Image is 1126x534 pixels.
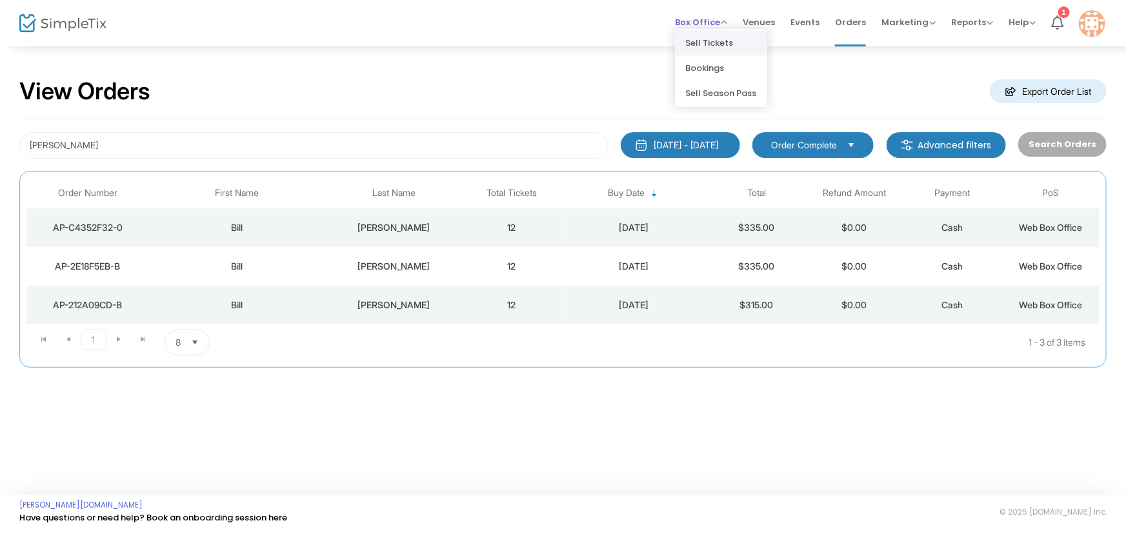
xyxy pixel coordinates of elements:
span: Last Name [372,188,416,199]
th: Total [707,178,805,208]
span: Marketing [881,16,936,28]
span: Orders [835,6,866,39]
button: Select [842,138,860,152]
img: filter [901,139,914,152]
span: Payment [935,188,970,199]
span: Cash [942,261,963,272]
div: AP-C4352F32-0 [30,221,146,234]
div: Kelly [328,299,459,311]
button: [DATE] - [DATE] [621,132,740,158]
td: $315.00 [707,286,805,324]
div: Bill [152,221,322,234]
m-button: Export Order List [990,79,1107,103]
td: 12 [463,286,561,324]
div: 6/20/2023 [564,299,705,311]
span: Sortable [650,188,660,199]
div: Kelly [328,221,459,234]
a: Have questions or need help? Book an onboarding session here [19,511,287,524]
div: Data table [26,178,1100,324]
span: Cash [942,222,963,233]
td: $0.00 [805,286,903,324]
li: Bookings [675,55,767,81]
span: Order Complete [771,139,837,152]
span: Box Office [675,16,727,28]
span: © 2025 [DOMAIN_NAME] Inc. [1000,507,1107,517]
span: Help [1009,16,1036,28]
td: $335.00 [707,247,805,286]
li: Sell Season Pass [675,81,767,106]
span: 8 [176,336,181,349]
span: Web Box Office [1019,261,1082,272]
img: monthly [635,139,648,152]
span: Reports [951,16,993,28]
td: $0.00 [805,247,903,286]
button: Select [186,330,204,355]
span: Order Number [58,188,117,199]
h2: View Orders [19,77,150,106]
div: Kelly [328,260,459,273]
td: $335.00 [707,208,805,247]
div: Bill [152,260,322,273]
span: Events [790,6,819,39]
td: 12 [463,247,561,286]
span: Web Box Office [1019,299,1082,310]
li: Sell Tickets [675,30,767,55]
span: PoS [1042,188,1059,199]
span: Web Box Office [1019,222,1082,233]
input: Search by name, email, phone, order number, ip address, or last 4 digits of card [19,132,608,159]
div: 6/11/2024 [564,260,705,273]
span: First Name [216,188,259,199]
span: Buy Date [608,188,645,199]
div: AP-212A09CD-B [30,299,146,311]
kendo-pager-info: 1 - 3 of 3 items [338,330,1085,355]
div: 1 [1058,6,1070,18]
span: Venues [743,6,775,39]
td: 12 [463,208,561,247]
span: Page 1 [81,330,106,350]
th: Refund Amount [805,178,903,208]
m-button: Advanced filters [887,132,1006,158]
span: Cash [942,299,963,310]
td: $0.00 [805,208,903,247]
div: Bill [152,299,322,311]
th: Total Tickets [463,178,561,208]
div: AP-2E18F5EB-B [30,260,146,273]
a: [PERSON_NAME][DOMAIN_NAME] [19,500,143,510]
div: [DATE] - [DATE] [654,139,719,152]
div: 5/19/2025 [564,221,705,234]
